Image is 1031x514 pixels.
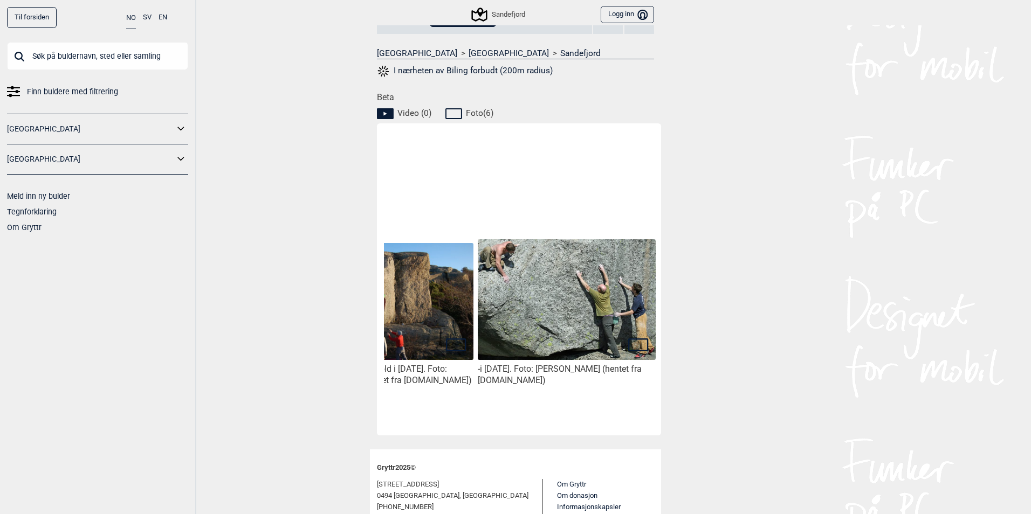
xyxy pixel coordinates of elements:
div: - [478,364,656,386]
span: Foto ( 6 ) [466,108,493,119]
span: [STREET_ADDRESS] [377,479,439,490]
a: Meld inn ny bulder [7,192,70,200]
div: - [295,364,473,386]
span: [PHONE_NUMBER] [377,502,434,513]
div: Beta [377,92,661,435]
button: EN [159,7,167,28]
div: Sandefjord [473,8,525,21]
img: Biling forbudt [295,243,473,361]
img: Biling forbudt 3 [478,239,656,360]
a: Om Gryttr [7,223,42,232]
button: NO [126,7,136,29]
a: [GEOGRAPHIC_DATA] [7,121,174,137]
a: Finn buldere med filtrering [7,84,188,100]
p: i [DATE]. Foto: [PERSON_NAME] (hentet fra [DOMAIN_NAME]) [478,364,642,385]
a: Sandefjord [560,48,601,59]
p: Topplue og flotte forhold i [DATE]. Foto: [PERSON_NAME] (hentet fra [DOMAIN_NAME]) [295,364,472,385]
a: Tegnforklaring [7,207,57,216]
span: Video ( 0 ) [397,108,431,119]
a: [GEOGRAPHIC_DATA] [7,151,174,167]
input: Søk på buldernavn, sted eller samling [7,42,188,70]
a: Om donasjon [557,491,597,499]
span: Finn buldere med filtrering [27,84,118,100]
a: Om Gryttr [557,480,586,488]
div: Gryttr 2025 © [377,456,654,480]
button: SV [143,7,152,28]
a: [GEOGRAPHIC_DATA] [377,48,457,59]
nav: > > [377,48,654,59]
button: I nærheten av Biling forbudt (200m radius) [377,64,553,78]
a: Til forsiden [7,7,57,28]
a: Informasjonskapsler [557,503,621,511]
button: Logg inn [601,6,654,24]
a: [GEOGRAPHIC_DATA] [469,48,549,59]
span: 0494 [GEOGRAPHIC_DATA], [GEOGRAPHIC_DATA] [377,490,528,502]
